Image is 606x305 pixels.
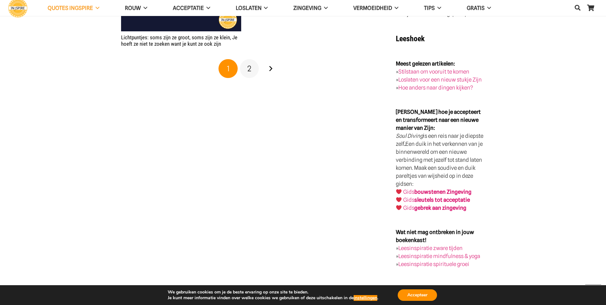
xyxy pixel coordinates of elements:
[247,64,251,73] span: 2
[398,84,473,91] a: Hoe anders naar dingen kijken?
[403,205,466,211] a: Gidsgebrek aan zingeving
[240,59,259,78] a: Pagina 2
[396,109,481,131] strong: [PERSON_NAME] hoe je accepteert en transformeert naar een nieuwe manier van Zijn:
[227,64,230,73] span: 1
[168,295,378,301] p: Je kunt meer informatie vinden over welke cookies we gebruiken of deze uitschakelen in de .
[236,5,262,11] span: Loslaten
[396,108,485,212] p: is een reis naar je diepste zelf Een duik in het verkennen van je binnenwereld om een nieuwe verb...
[396,197,402,202] img: ❤
[398,253,480,259] a: Leesinspiratie mindfulness & yoga
[403,189,472,195] a: Gidsbouwstenen Zingeving
[467,5,485,11] span: GRATIS
[585,284,601,300] a: Terug naar top
[414,189,472,195] strong: bouwstenen Zingeving
[396,205,402,210] img: ❤
[396,60,455,67] strong: Meest gelezen artikelen:
[396,60,485,92] p: » » »
[353,5,392,11] span: VERMOEIDHEID
[48,5,93,11] span: QUOTES INGSPIRE
[168,289,378,295] p: We gebruiken cookies om je de beste ervaring op onze site te bieden.
[396,189,402,194] img: ❤
[293,5,321,11] span: Zingeving
[398,68,469,75] a: Stilstaan om vooruit te komen
[414,205,466,211] strong: gebrek aan zingeving
[398,245,463,251] a: Leesinspiratie zware tijden
[404,141,405,147] strong: .
[125,5,141,11] span: ROUW
[424,5,435,11] span: TIPS
[396,34,425,43] strong: Leeshoek
[396,133,423,139] em: Soul Diving
[173,5,204,11] span: Acceptatie
[403,197,470,203] a: Gidssleutels tot acceptatie
[219,59,238,78] span: Pagina 1
[396,229,474,243] strong: Wat niet mag ontbreken in jouw boekenkast!
[398,76,482,83] a: Loslaten voor een nieuw stukje Zijn
[398,289,437,301] button: Accepteer
[414,197,470,203] strong: sleutels tot acceptatie
[398,261,469,267] a: Leesinspiratie spirituele groei
[571,0,584,16] a: Zoeken
[354,295,377,301] button: instellingen
[121,34,237,47] a: Lichtpuntjes: soms zijn ze groot, soms zijn ze klein, Je hoeft ze niet te zoeken want je kunt ze ...
[396,228,485,268] p: » » »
